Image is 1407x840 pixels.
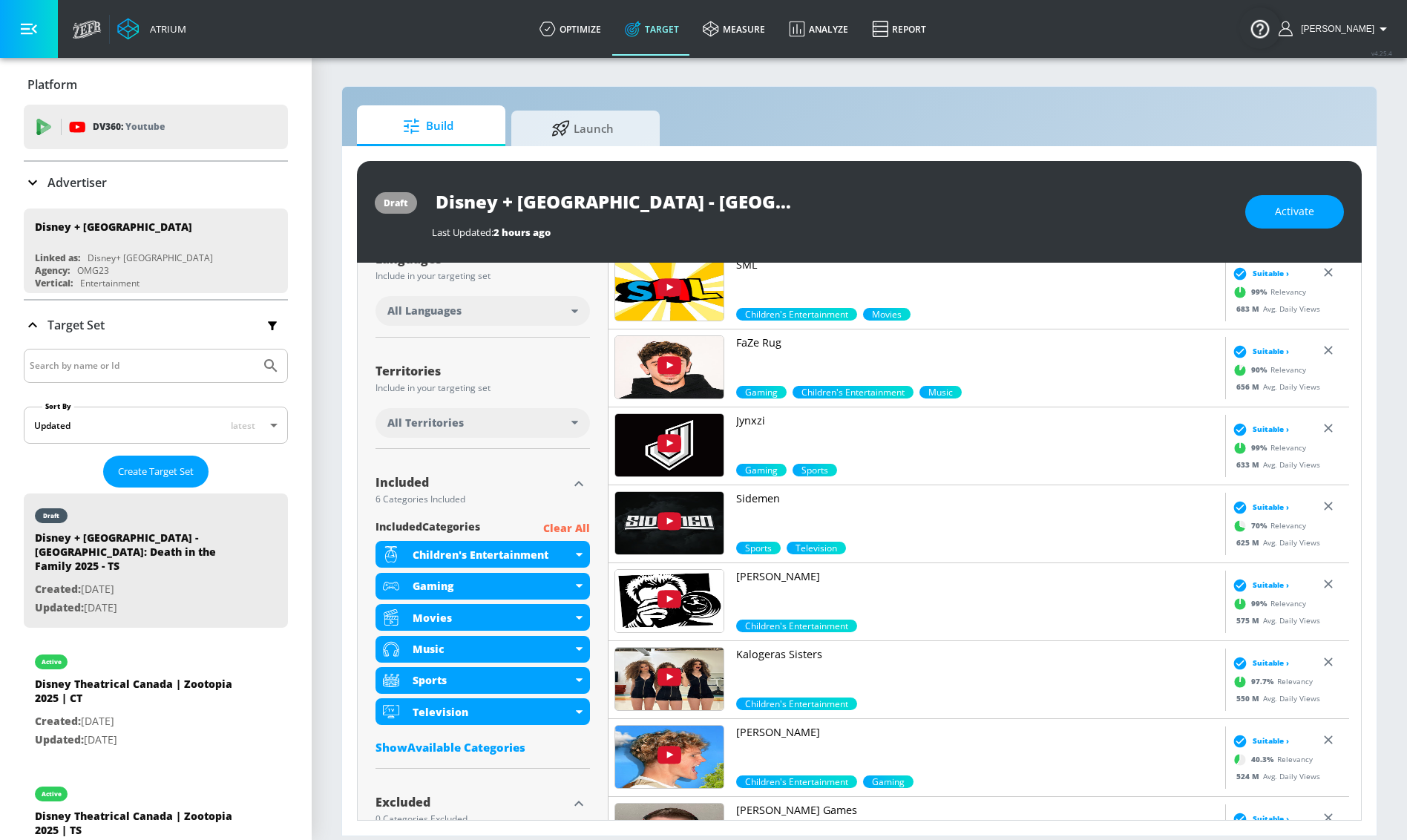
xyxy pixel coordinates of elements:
[387,303,462,318] span: All Languages
[413,705,572,719] div: Television
[528,2,613,56] a: optimize
[736,725,1219,740] p: [PERSON_NAME]
[77,264,109,277] div: OMG23
[1253,424,1289,435] span: Suitable ›
[736,257,1219,272] p: SML
[1279,20,1392,38] button: [PERSON_NAME]
[1371,49,1392,57] span: v 4.25.4
[375,698,590,725] div: Television
[860,2,938,56] a: Report
[80,277,140,289] div: Entertainment
[1229,770,1320,781] div: Avg. Daily Views
[27,76,77,93] p: Platform
[1229,280,1306,303] div: Relevancy
[736,464,787,476] span: Gaming
[1253,346,1289,357] span: Suitable ›
[691,2,777,56] a: measure
[736,775,857,788] span: Children's Entertainment
[375,408,590,438] div: All Territories
[24,209,288,293] div: Disney + [GEOGRAPHIC_DATA]Linked as:Disney+ [GEOGRAPHIC_DATA]Agency:OMG23Vertical:Entertainment
[1229,655,1289,670] div: Suitable ›
[863,775,914,788] span: Gaming
[493,226,551,239] span: 2 hours ago
[42,401,74,411] label: Sort By
[24,493,288,628] div: draftDisney + [GEOGRAPHIC_DATA] - [GEOGRAPHIC_DATA]: Death in the Family 2025 - TSCreated:[DATE]U...
[1229,421,1289,436] div: Suitable ›
[736,725,1219,775] a: [PERSON_NAME]
[736,335,1219,386] a: FaZe Rug
[375,573,590,600] div: Gaming
[1229,303,1320,314] div: Avg. Daily Views
[1229,381,1320,392] div: Avg. Daily Views
[777,2,860,56] a: Analyze
[24,301,288,350] div: Target Set
[1253,580,1289,591] span: Suitable ›
[1229,733,1289,748] div: Suitable ›
[1229,748,1313,770] div: Relevancy
[793,464,837,476] div: 26.7%
[375,796,568,808] div: Excluded
[413,548,572,562] div: Children's Entertainment
[375,667,590,694] div: Sports
[1229,514,1306,537] div: Relevancy
[375,384,590,393] div: Include in your targeting set
[736,491,1219,542] a: Sidemen
[1251,286,1270,298] span: 99 %
[1239,7,1281,49] button: Open Resource Center
[1251,754,1277,765] span: 40.3 %
[372,108,485,144] span: Build
[919,386,962,398] div: 30.0%
[42,658,62,666] div: active
[1229,358,1306,381] div: Relevancy
[34,419,70,432] div: Updated
[375,272,590,280] div: Include in your targeting set
[24,64,288,105] div: Platform
[375,495,568,504] div: 6 Categories Included
[613,2,691,56] a: Target
[375,253,590,265] div: Languages
[736,257,1219,308] a: SML
[1229,811,1289,826] div: Suitable ›
[1229,692,1320,703] div: Avg. Daily Views
[35,277,73,289] div: Vertical:
[1245,195,1344,229] button: Activate
[736,335,1219,350] p: FaZe Rug
[863,308,911,321] div: 16.7%
[736,620,857,632] span: Children's Entertainment
[736,386,787,398] span: Gaming
[1253,502,1289,513] span: Suitable ›
[736,308,857,321] span: Children's Entertainment
[1236,770,1263,781] span: 524 M
[736,386,787,398] div: 90.0%
[384,197,408,209] div: draft
[1229,592,1306,614] div: Relevancy
[736,542,781,554] div: 70.0%
[526,111,639,146] span: Launch
[375,636,590,663] div: Music
[863,775,914,788] div: 25.0%
[35,582,81,596] span: Created:
[103,456,209,488] button: Create Target Set
[413,673,572,687] div: Sports
[615,648,724,710] img: UU5sGdW8Jf7ijogDhcIFRmlw
[24,640,288,760] div: activeDisney Theatrical Canada | Zootopia 2025 | CTCreated:[DATE]Updated:[DATE]
[736,803,1219,818] p: [PERSON_NAME] Games
[736,647,1219,698] a: Kalogeras Sisters
[736,569,1219,620] a: [PERSON_NAME]
[736,542,781,554] span: Sports
[118,463,194,480] span: Create Target Set
[615,492,724,554] img: UUDogdKl7t7NHzQ95aEwkdMw
[375,541,590,568] div: Children's Entertainment
[117,18,186,40] a: Atrium
[35,264,70,277] div: Agency:
[47,174,107,191] p: Advertiser
[787,542,846,554] div: 28.7%
[432,226,1230,239] div: Last Updated:
[93,119,165,135] p: DV360:
[1229,344,1289,358] div: Suitable ›
[1253,813,1289,824] span: Suitable ›
[35,220,192,234] div: Disney + [GEOGRAPHIC_DATA]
